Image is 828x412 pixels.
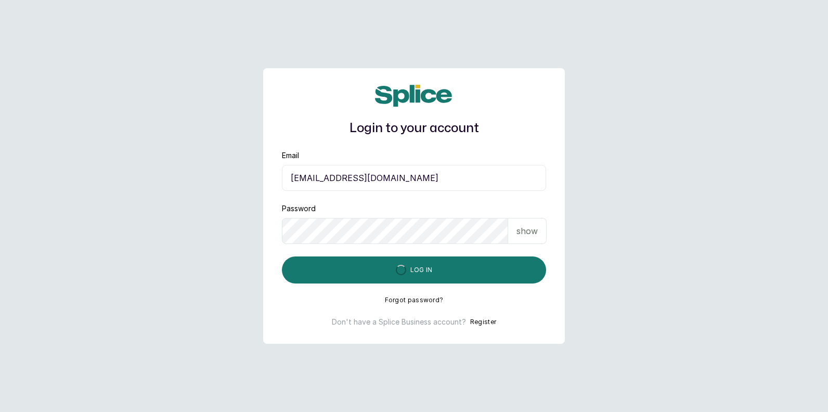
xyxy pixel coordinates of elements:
[332,317,466,327] p: Don't have a Splice Business account?
[470,317,496,327] button: Register
[282,256,546,284] button: Log in
[385,296,444,304] button: Forgot password?
[282,203,316,214] label: Password
[282,119,546,138] h1: Login to your account
[516,225,538,237] p: show
[282,150,299,161] label: Email
[282,165,546,191] input: email@acme.com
